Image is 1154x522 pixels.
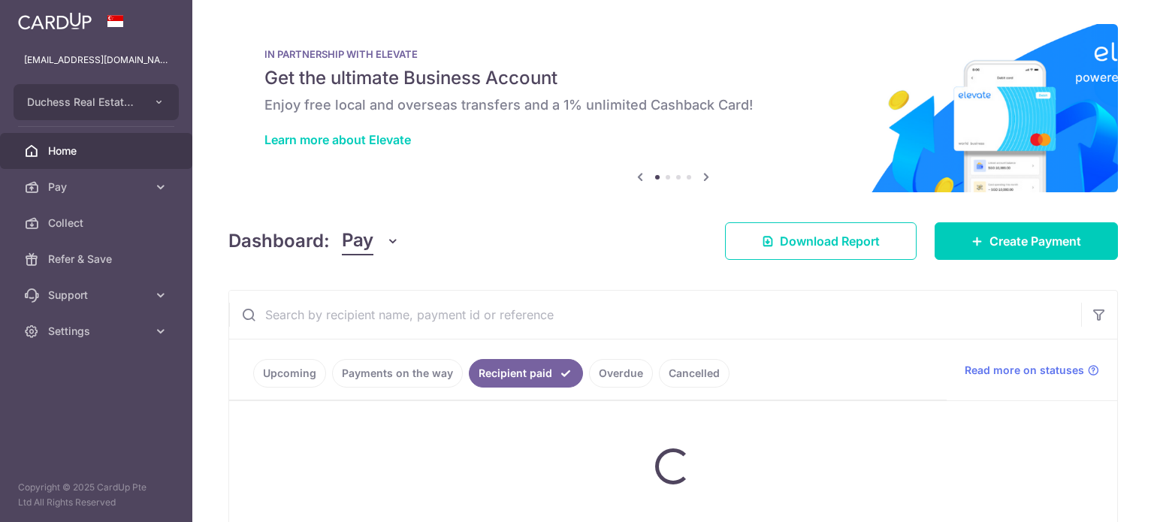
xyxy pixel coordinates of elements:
h6: Enjoy free local and overseas transfers and a 1% unlimited Cashback Card! [264,96,1082,114]
h4: Dashboard: [228,228,330,255]
span: Pay [342,227,373,255]
a: Download Report [725,222,917,260]
span: Collect [48,216,147,231]
p: [EMAIL_ADDRESS][DOMAIN_NAME] [24,53,168,68]
img: CardUp [18,12,92,30]
h5: Get the ultimate Business Account [264,66,1082,90]
a: Read more on statuses [965,363,1099,378]
a: Recipient paid [469,359,583,388]
span: Refer & Save [48,252,147,267]
button: Duchess Real Estate Investment Pte Ltd [14,84,179,120]
input: Search by recipient name, payment id or reference [229,291,1081,339]
span: Read more on statuses [965,363,1084,378]
span: Download Report [780,232,880,250]
span: Support [48,288,147,303]
span: Home [48,143,147,158]
button: Pay [342,227,400,255]
span: Pay [48,180,147,195]
a: Learn more about Elevate [264,132,411,147]
span: Duchess Real Estate Investment Pte Ltd [27,95,138,110]
p: IN PARTNERSHIP WITH ELEVATE [264,48,1082,60]
span: Create Payment [989,232,1081,250]
img: Renovation banner [228,24,1118,192]
a: Create Payment [935,222,1118,260]
span: Settings [48,324,147,339]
